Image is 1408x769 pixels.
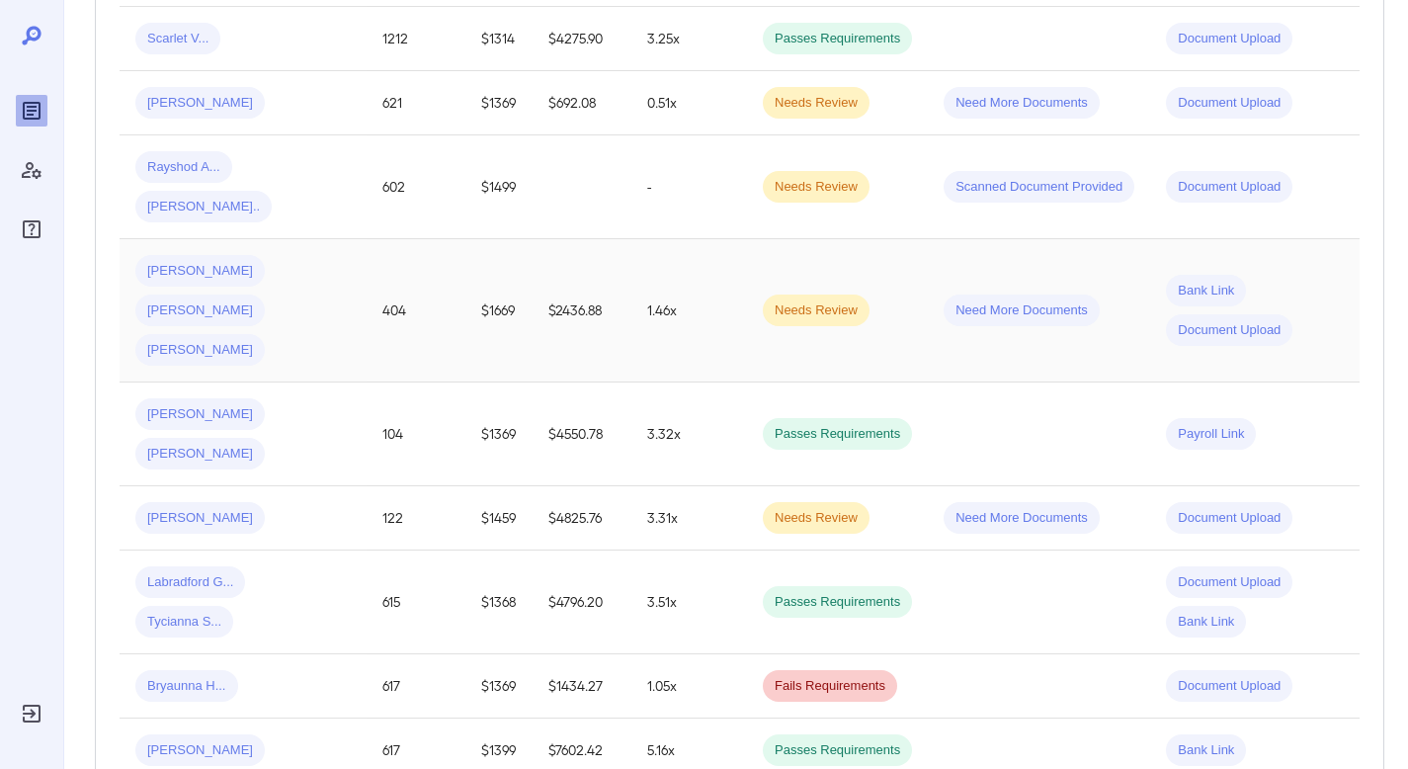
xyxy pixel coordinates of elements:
[135,198,272,216] span: [PERSON_NAME]..
[135,341,265,360] span: [PERSON_NAME]
[1166,613,1246,632] span: Bank Link
[763,30,912,48] span: Passes Requirements
[1166,30,1292,48] span: Document Upload
[631,135,747,239] td: -
[465,239,533,383] td: $1669
[631,551,747,654] td: 3.51x
[1166,425,1256,444] span: Payroll Link
[1166,94,1292,113] span: Document Upload
[533,383,631,486] td: $4550.78
[944,301,1100,320] span: Need More Documents
[135,445,265,464] span: [PERSON_NAME]
[944,94,1100,113] span: Need More Documents
[533,7,631,71] td: $4275.90
[135,94,265,113] span: [PERSON_NAME]
[1166,573,1292,592] span: Document Upload
[631,7,747,71] td: 3.25x
[1166,321,1292,340] span: Document Upload
[631,654,747,719] td: 1.05x
[367,135,465,239] td: 602
[465,135,533,239] td: $1499
[367,71,465,135] td: 621
[465,71,533,135] td: $1369
[533,71,631,135] td: $692.08
[763,425,912,444] span: Passes Requirements
[631,71,747,135] td: 0.51x
[135,158,232,177] span: Rayshod A...
[135,262,265,281] span: [PERSON_NAME]
[763,178,870,197] span: Needs Review
[367,383,465,486] td: 104
[465,654,533,719] td: $1369
[1166,677,1292,696] span: Document Upload
[367,551,465,654] td: 615
[135,301,265,320] span: [PERSON_NAME]
[135,509,265,528] span: [PERSON_NAME]
[631,486,747,551] td: 3.31x
[533,486,631,551] td: $4825.76
[1166,509,1292,528] span: Document Upload
[367,486,465,551] td: 122
[135,677,238,696] span: Bryaunna H...
[465,7,533,71] td: $1314
[944,509,1100,528] span: Need More Documents
[763,593,912,612] span: Passes Requirements
[465,383,533,486] td: $1369
[367,654,465,719] td: 617
[533,239,631,383] td: $2436.88
[465,486,533,551] td: $1459
[16,214,47,245] div: FAQ
[763,741,912,760] span: Passes Requirements
[135,30,220,48] span: Scarlet V...
[135,741,265,760] span: [PERSON_NAME]
[135,573,245,592] span: Labradford G...
[465,551,533,654] td: $1368
[1166,282,1246,300] span: Bank Link
[944,178,1134,197] span: Scanned Document Provided
[16,95,47,127] div: Reports
[631,383,747,486] td: 3.32x
[16,154,47,186] div: Manage Users
[763,509,870,528] span: Needs Review
[16,698,47,729] div: Log Out
[135,613,233,632] span: Tycianna S...
[631,239,747,383] td: 1.46x
[367,239,465,383] td: 404
[763,94,870,113] span: Needs Review
[135,405,265,424] span: [PERSON_NAME]
[1166,178,1292,197] span: Document Upload
[763,677,897,696] span: Fails Requirements
[367,7,465,71] td: 1212
[533,551,631,654] td: $4796.20
[1166,741,1246,760] span: Bank Link
[763,301,870,320] span: Needs Review
[533,654,631,719] td: $1434.27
